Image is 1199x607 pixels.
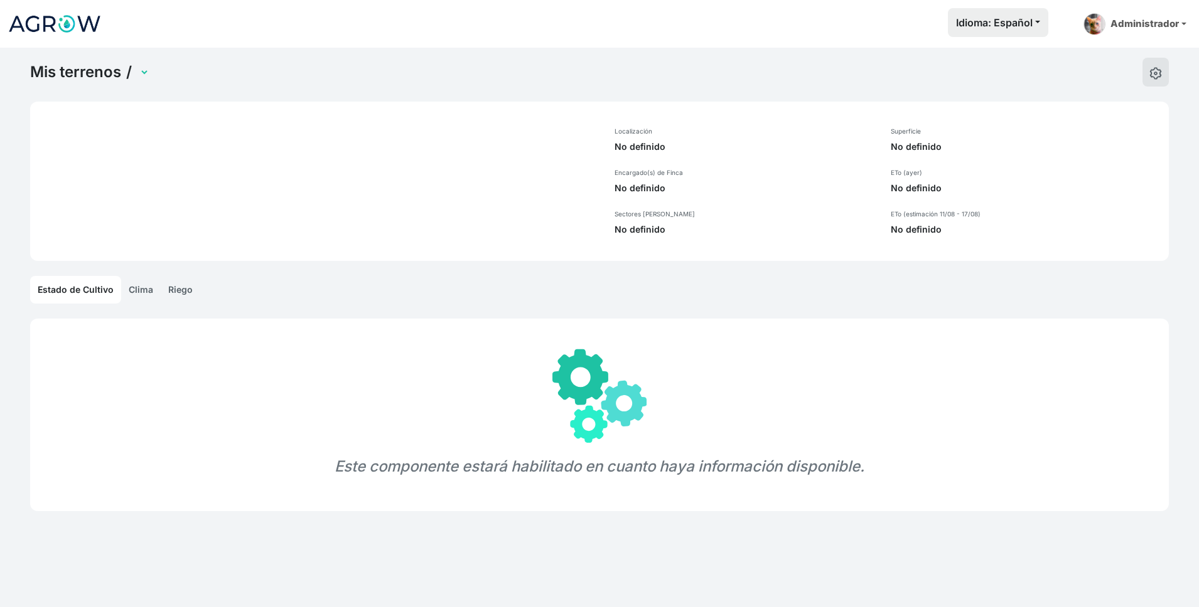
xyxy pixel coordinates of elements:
img: gears.svg [552,349,647,443]
p: No definido [615,140,876,153]
p: No definido [615,182,876,194]
p: No definido [891,182,1159,194]
a: Clima [121,276,161,303]
a: Estado de Cultivo [30,276,121,303]
img: Logo [8,8,102,40]
a: Mis terrenos [30,63,121,82]
a: Administrador [1078,8,1191,40]
img: admin-picture [1083,13,1105,35]
img: edit [1149,67,1162,80]
span: / [126,63,132,82]
p: No definido [615,223,876,236]
p: ETo (estimación 11/08 - 17/08) [891,209,1159,218]
p: ETo (ayer) [891,168,1159,177]
button: Idioma: Español [948,8,1048,37]
a: Riego [161,276,200,303]
p: Encargado(s) de Finca [615,168,876,177]
em: Este componente estará habilitado en cuanto haya información disponible. [335,457,864,475]
p: No definido [891,140,1159,153]
p: Localización [615,127,876,135]
select: Land Selector [137,63,149,82]
p: No definido [891,223,1159,236]
p: Superficie [891,127,1159,135]
p: Sectores [PERSON_NAME] [615,209,876,218]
